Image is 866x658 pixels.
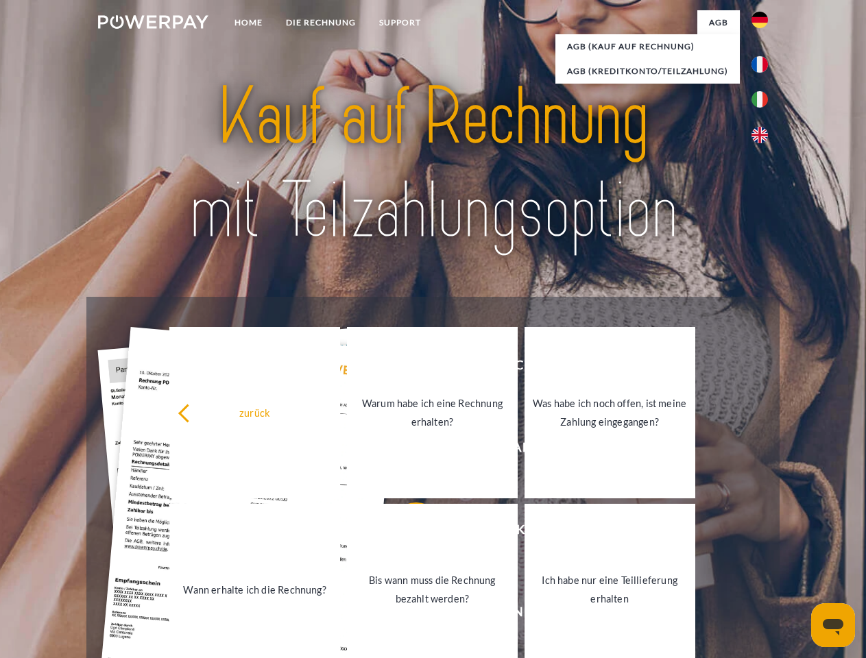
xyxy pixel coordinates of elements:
div: Was habe ich noch offen, ist meine Zahlung eingegangen? [533,394,687,431]
iframe: Schaltfläche zum Öffnen des Messaging-Fensters [811,603,855,647]
div: Wann erhalte ich die Rechnung? [178,580,332,598]
a: SUPPORT [368,10,433,35]
img: de [751,12,768,28]
img: logo-powerpay-white.svg [98,15,208,29]
img: it [751,91,768,108]
a: AGB (Kauf auf Rechnung) [555,34,740,59]
a: Was habe ich noch offen, ist meine Zahlung eingegangen? [525,327,695,498]
a: agb [697,10,740,35]
div: Bis wann muss die Rechnung bezahlt werden? [355,571,509,608]
div: zurück [178,403,332,422]
img: title-powerpay_de.svg [131,66,735,263]
a: Home [223,10,274,35]
a: DIE RECHNUNG [274,10,368,35]
div: Warum habe ich eine Rechnung erhalten? [355,394,509,431]
img: fr [751,56,768,73]
img: en [751,127,768,143]
div: Ich habe nur eine Teillieferung erhalten [533,571,687,608]
a: AGB (Kreditkonto/Teilzahlung) [555,59,740,84]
